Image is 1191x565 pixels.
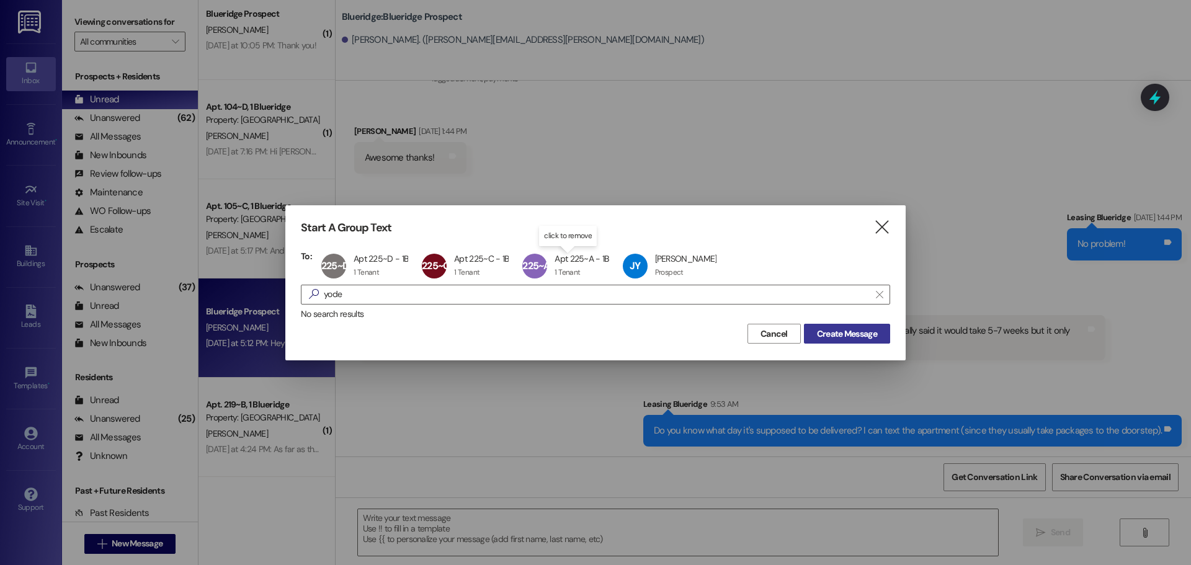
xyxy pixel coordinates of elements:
span: JY [630,259,640,272]
h3: To: [301,251,312,262]
span: 225~C [422,259,450,272]
button: Create Message [804,324,890,344]
div: 1 Tenant [354,267,379,277]
div: 1 Tenant [454,267,480,277]
span: Cancel [761,327,788,340]
div: Apt 225~A - 1B [555,253,609,264]
div: No search results [301,308,890,321]
div: Apt 225~C - 1B [454,253,509,264]
input: Search for any contact or apartment [324,286,870,303]
button: Cancel [747,324,801,344]
div: [PERSON_NAME] [655,253,717,264]
div: Prospect [655,267,684,277]
div: Apt 225~D - 1B [354,253,408,264]
button: Clear text [870,285,890,304]
h3: Start A Group Text [301,221,391,235]
i:  [304,288,324,301]
span: Create Message [817,327,877,340]
i:  [876,290,883,300]
span: 225~D [321,259,349,272]
i:  [873,221,890,234]
span: 225~A [522,259,550,272]
p: click to remove [544,231,592,241]
div: 1 Tenant [555,267,580,277]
